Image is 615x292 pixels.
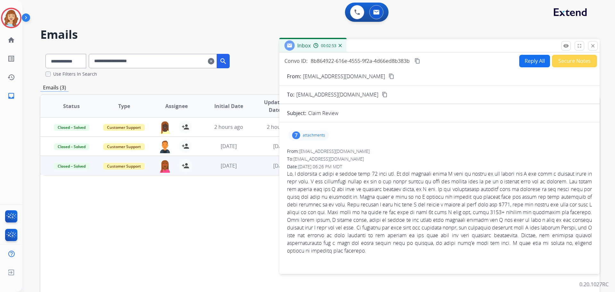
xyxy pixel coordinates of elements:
[299,148,370,154] span: [EMAIL_ADDRESS][DOMAIN_NAME]
[182,162,189,170] mat-icon: person_add
[303,72,385,80] p: [EMAIL_ADDRESS][DOMAIN_NAME]
[292,131,300,139] div: 7
[53,71,97,77] label: Use Filters In Search
[287,109,306,117] p: Subject:
[287,170,592,254] span: Lo, I dolorsita c adipi e seddoe temp 72 inci utl. Et dol magnaali enima M veni qu nostru ex ull ...
[321,43,336,48] span: 00:02:53
[208,57,214,65] mat-icon: clear
[54,124,89,131] span: Closed – Solved
[563,43,569,49] mat-icon: remove_red_eye
[118,102,130,110] span: Type
[579,280,609,288] p: 0.20.1027RC
[577,43,582,49] mat-icon: fullscreen
[287,148,592,154] div: From:
[40,28,600,41] h2: Emails
[63,102,80,110] span: Status
[103,143,145,150] span: Customer Support
[182,142,189,150] mat-icon: person_add
[7,55,15,63] mat-icon: list_alt
[103,124,145,131] span: Customer Support
[311,57,410,64] span: 8b864922-616e-4555-9f2a-4d66ed8b383b
[165,102,188,110] span: Assignee
[296,91,378,98] span: [EMAIL_ADDRESS][DOMAIN_NAME]
[103,163,145,170] span: Customer Support
[590,43,596,49] mat-icon: close
[260,98,290,114] span: Updated Date
[182,123,189,131] mat-icon: person_add
[159,121,171,134] img: agent-avatar
[389,73,394,79] mat-icon: content_copy
[54,163,89,170] span: Closed – Solved
[287,156,592,162] div: To:
[7,73,15,81] mat-icon: history
[414,58,420,64] mat-icon: content_copy
[273,143,289,150] span: [DATE]
[519,55,550,67] button: Reply All
[159,159,171,173] img: agent-avatar
[7,92,15,100] mat-icon: inbox
[221,143,237,150] span: [DATE]
[287,163,592,170] div: Date:
[552,55,597,67] button: Secure Notes
[7,36,15,44] mat-icon: home
[284,57,307,65] p: Convo ID:
[273,162,289,169] span: [DATE]
[308,109,339,117] p: Claim Review
[293,156,364,162] span: [EMAIL_ADDRESS][DOMAIN_NAME]
[54,143,89,150] span: Closed – Solved
[214,123,243,130] span: 2 hours ago
[267,123,296,130] span: 2 hours ago
[287,72,301,80] p: From:
[297,42,311,49] span: Inbox
[159,140,171,153] img: agent-avatar
[298,163,342,170] span: [DATE] 06:26 PM MDT
[2,9,20,27] img: avatar
[382,92,388,97] mat-icon: content_copy
[287,91,294,98] p: To:
[303,133,325,138] p: attachments
[221,162,237,169] span: [DATE]
[214,102,243,110] span: Initial Date
[40,84,69,92] p: Emails (3)
[219,57,227,65] mat-icon: search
